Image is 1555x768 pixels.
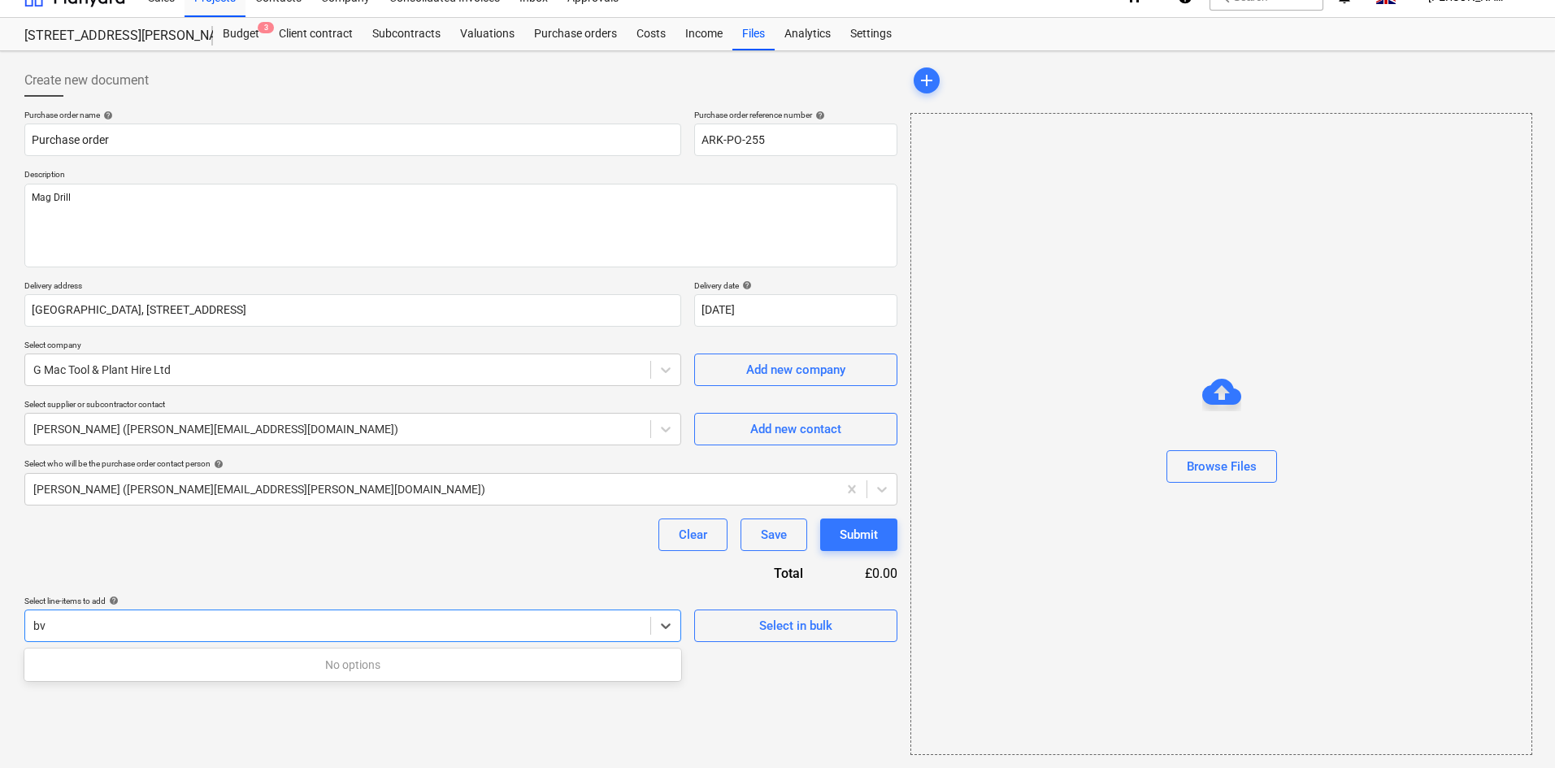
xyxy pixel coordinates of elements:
iframe: Chat Widget [1474,690,1555,768]
span: help [106,596,119,605]
div: Clear [679,524,707,545]
input: Delivery address [24,294,681,327]
button: Add new contact [694,413,897,445]
a: Subcontracts [363,18,450,50]
div: Add new company [746,359,845,380]
div: Purchase order name [24,110,681,120]
span: help [211,459,224,469]
button: Clear [658,519,728,551]
textarea: Mag Drill [24,184,897,267]
a: Valuations [450,18,524,50]
button: Browse Files [1166,450,1277,483]
span: 3 [258,22,274,33]
p: Delivery address [24,280,681,294]
button: Save [741,519,807,551]
a: Settings [840,18,901,50]
a: Client contract [269,18,363,50]
input: Delivery date not specified [694,294,897,327]
a: Analytics [775,18,840,50]
a: Budget3 [213,18,269,50]
div: Total [686,564,829,583]
span: Create new document [24,71,149,90]
a: Purchase orders [524,18,627,50]
div: Purchase order reference number [694,110,897,120]
button: Add new company [694,354,897,386]
button: Select in bulk [694,610,897,642]
a: Files [732,18,775,50]
input: Document name [24,124,681,156]
div: Delivery date [694,280,897,291]
span: help [812,111,825,120]
p: Select supplier or subcontractor contact [24,399,681,413]
div: Select who will be the purchase order contact person [24,458,897,469]
p: Select company [24,340,681,354]
p: Description [24,169,897,183]
div: Browse Files [1187,456,1257,477]
span: add [917,71,936,90]
span: help [739,280,752,290]
div: Budget [213,18,269,50]
div: Save [761,524,787,545]
div: Select in bulk [759,615,832,636]
div: £0.00 [829,564,897,583]
button: Submit [820,519,897,551]
div: Browse Files [910,113,1532,755]
div: [STREET_ADDRESS][PERSON_NAME] [24,28,193,45]
div: Submit [840,524,878,545]
div: Select line-items to add [24,596,681,606]
input: Reference number [694,124,897,156]
div: No options [24,652,681,678]
div: Add new contact [750,419,841,440]
a: Costs [627,18,675,50]
span: help [100,111,113,120]
a: Income [675,18,732,50]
